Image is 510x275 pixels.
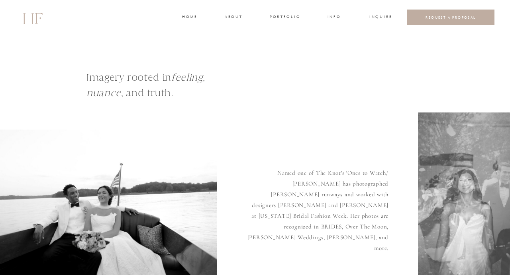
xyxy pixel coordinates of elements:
[22,6,42,29] a: HF
[171,71,203,83] i: feeling
[270,14,300,21] a: portfolio
[86,87,121,99] i: nuance
[413,15,488,19] a: REQUEST A PROPOSAL
[369,14,391,21] a: INQUIRE
[86,70,302,117] h1: Imagery rooted in , , and truth.
[182,14,197,21] a: home
[327,14,341,21] a: INFO
[247,168,388,250] p: Named one of The Knot's 'Ones to Watch,' [PERSON_NAME] has photographed [PERSON_NAME] runways and...
[225,14,241,21] a: about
